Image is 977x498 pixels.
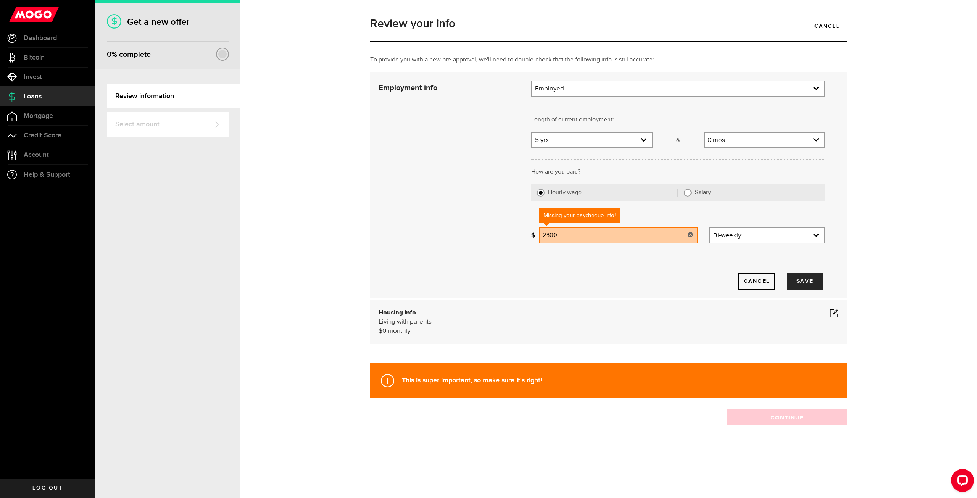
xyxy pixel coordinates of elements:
p: To provide you with a new pre-approval, we'll need to double-check that the following info is sti... [370,55,847,64]
h1: Review your info [370,18,847,29]
span: Mortgage [24,113,53,119]
span: Help & Support [24,171,70,178]
span: $ [379,328,382,334]
strong: Employment info [379,84,437,92]
a: Cancel [807,18,847,34]
h1: Get a new offer [107,16,229,27]
div: % complete [107,48,151,61]
a: Review information [107,84,240,108]
p: & [653,136,703,145]
span: 0 [382,328,386,334]
a: expand select [532,133,652,147]
span: Account [24,151,49,158]
a: expand select [532,81,824,96]
p: How are you paid? [531,168,825,177]
button: Save [787,273,823,290]
a: Select amount [107,112,229,137]
span: 0 [107,50,111,59]
span: Dashboard [24,35,57,42]
iframe: LiveChat chat widget [945,466,977,498]
strong: This is super important, so make sure it's right! [402,376,542,384]
span: Log out [32,485,63,491]
a: expand select [705,133,824,147]
a: expand select [710,228,824,243]
button: Cancel [738,273,775,290]
label: Hourly wage [548,189,678,197]
span: Loans [24,93,42,100]
span: monthly [388,328,410,334]
div: Missing your paycheque info! [539,208,620,223]
p: Length of current employment: [531,115,825,124]
span: Invest [24,74,42,81]
input: Salary [684,189,692,197]
span: Bitcoin [24,54,45,61]
label: Salary [695,189,819,197]
input: Hourly wage [537,189,545,197]
span: Living with parents [379,319,432,325]
button: Continue [727,409,847,425]
b: Housing info [379,309,416,316]
span: Credit Score [24,132,61,139]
